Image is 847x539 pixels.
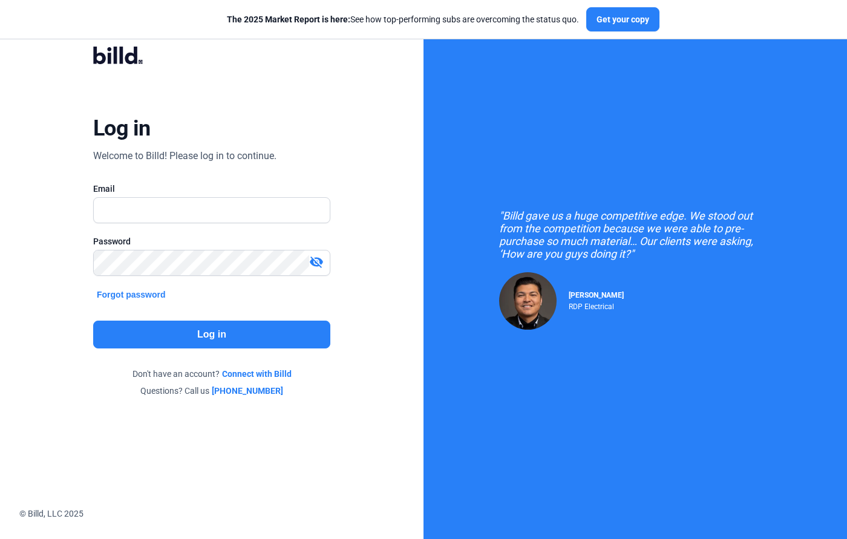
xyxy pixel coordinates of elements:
a: [PHONE_NUMBER] [212,385,283,397]
div: RDP Electrical [569,299,624,311]
div: "Billd gave us a huge competitive edge. We stood out from the competition because we were able to... [499,209,771,260]
div: Password [93,235,330,247]
a: Connect with Billd [222,368,292,380]
span: The 2025 Market Report is here: [227,15,350,24]
span: [PERSON_NAME] [569,291,624,299]
div: See how top-performing subs are overcoming the status quo. [227,13,579,25]
img: Raul Pacheco [499,272,557,330]
div: Log in [93,115,151,142]
div: Don't have an account? [93,368,330,380]
div: Email [93,183,330,195]
div: Questions? Call us [93,385,330,397]
mat-icon: visibility_off [309,255,324,269]
div: Welcome to Billd! Please log in to continue. [93,149,276,163]
button: Get your copy [586,7,659,31]
button: Log in [93,321,330,348]
button: Forgot password [93,288,169,301]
